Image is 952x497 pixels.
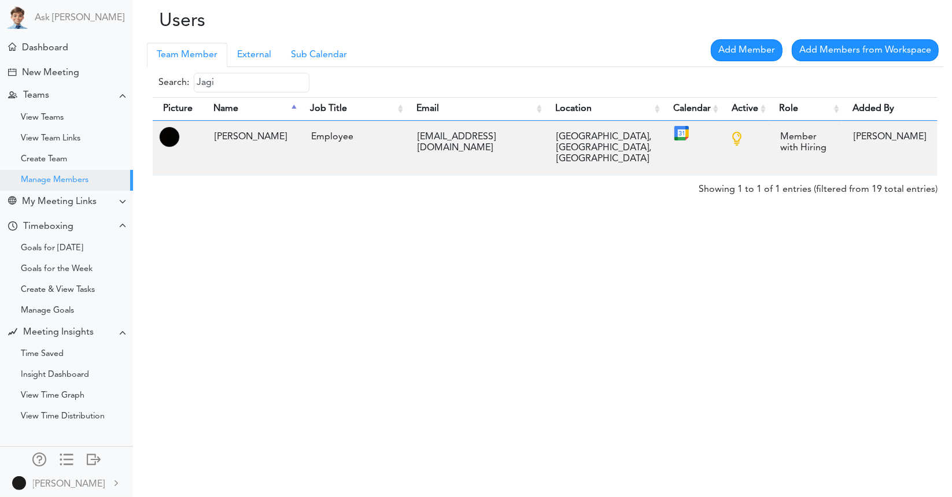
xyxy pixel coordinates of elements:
img: 9k= [12,476,26,490]
div: View Team Links [21,136,80,142]
th: Picture [153,97,203,121]
div: [PERSON_NAME] [33,477,105,491]
div: Meeting Dashboard [8,43,16,51]
a: [PERSON_NAME] [1,470,132,496]
div: Show only icons [60,453,73,464]
th: Location: activate to sort column ascending [545,97,663,121]
div: View Time Graph [21,393,84,399]
th: Active: activate to sort column ascending [721,97,769,121]
th: Calendar: activate to sort column ascending [663,97,721,121]
a: External [227,43,281,67]
div: [EMAIL_ADDRESS][DOMAIN_NAME] [412,126,539,160]
div: Manage Members and Externals [32,453,46,464]
div: View Teams [21,115,64,121]
div: Manage Members [21,177,88,183]
div: [PERSON_NAME] [209,126,294,149]
a: Add Members from Workspace [792,39,939,61]
img: Powered by TEAMCAL AI [6,6,29,29]
div: Meeting Insights [23,327,94,338]
div: Teams [23,90,49,101]
div: Time Your Goals [8,221,17,232]
div: Dashboard [22,43,68,54]
a: Add Member [711,39,783,61]
label: Search: [158,73,309,92]
h2: Users [142,10,397,32]
div: New Meeting [22,68,79,79]
div: Employee [305,126,400,149]
div: Goals for [DATE] [21,246,83,251]
img: Google_Calendar_icon.png [674,126,689,140]
input: Search: [194,73,309,92]
a: Sub Calendar [281,43,357,67]
a: Ask [PERSON_NAME] [35,13,124,24]
div: My Meeting Links [22,196,97,207]
div: [PERSON_NAME] [848,126,932,149]
th: Email: activate to sort column ascending [406,97,545,121]
div: Time Saved [21,351,64,357]
div: Log out [87,453,101,464]
div: Goals for the Week [21,266,93,272]
div: Insight Dashboard [21,372,89,378]
a: Team Member [147,43,227,67]
div: Share Meeting Link [8,196,16,207]
img: 9k= [159,127,180,147]
div: Timeboxing [23,221,73,232]
th: Job Title: activate to sort column ascending [300,97,406,121]
a: Change side menu [60,453,73,469]
div: Showing 1 to 1 of 1 entries (filtered from 19 total entries) [699,176,938,196]
th: Added By [842,97,938,121]
div: Manage Goals [21,308,74,314]
th: Role: activate to sort column ascending [769,97,842,121]
th: Name: activate to sort column descending [203,97,300,121]
div: View Time Distribution [21,414,105,420]
div: [GEOGRAPHIC_DATA], [GEOGRAPHIC_DATA], [GEOGRAPHIC_DATA] [551,126,657,170]
div: Create Meeting [8,68,16,76]
div: Create Team [21,157,67,162]
div: Create & View Tasks [21,287,95,293]
div: Member with Hiring [774,126,836,160]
